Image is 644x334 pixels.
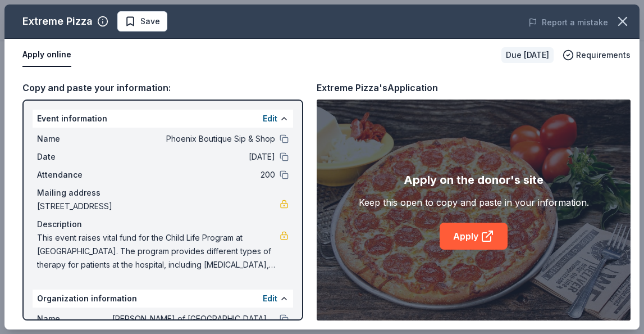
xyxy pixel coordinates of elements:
button: Requirements [563,48,631,62]
span: [STREET_ADDRESS] [37,200,280,213]
div: Organization information [33,290,293,308]
span: Attendance [37,168,112,182]
span: Requirements [576,48,631,62]
span: Date [37,150,112,164]
div: Apply on the donor's site [404,171,543,189]
div: Description [37,218,289,231]
span: Phoenix Boutique Sip & Shop [112,132,275,146]
div: Due [DATE] [501,47,554,63]
span: Save [140,15,160,28]
button: Save [117,11,167,31]
div: Event information [33,110,293,128]
button: Apply online [22,43,71,67]
a: Apply [440,223,508,250]
div: Copy and paste your information: [22,80,303,95]
span: 200 [112,168,275,182]
span: [DATE] [112,150,275,164]
div: Extreme Pizza's Application [317,80,438,95]
div: Extreme Pizza [22,12,93,30]
div: Mailing address [37,186,289,200]
span: Name [37,312,112,326]
span: This event raises vital fund for the Child Life Program at [GEOGRAPHIC_DATA]. The program provide... [37,231,280,272]
div: Keep this open to copy and paste in your information. [359,196,589,209]
span: Name [37,132,112,146]
button: Report a mistake [528,16,608,29]
span: [PERSON_NAME] of [GEOGRAPHIC_DATA] Branches, Inc. [112,312,275,326]
button: Edit [263,112,277,125]
button: Edit [263,292,277,305]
